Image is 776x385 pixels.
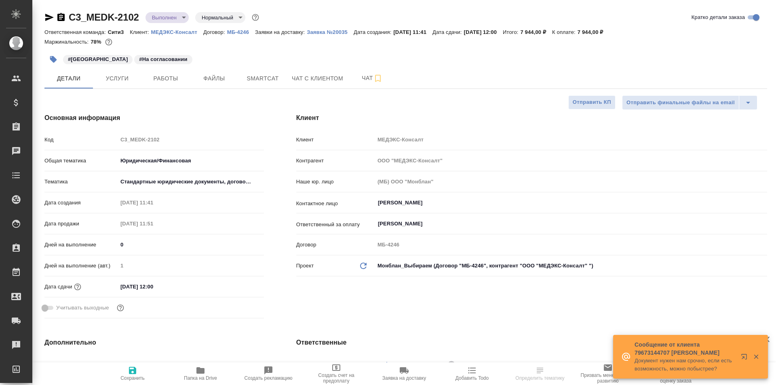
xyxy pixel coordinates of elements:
[118,358,264,370] input: Пустое поле
[234,362,302,385] button: Создать рекламацию
[227,28,255,35] a: МБ-4246
[438,362,506,385] button: Добавить Todo
[568,95,616,109] button: Отправить КП
[120,375,145,381] span: Сохранить
[307,28,354,36] button: Заявка №20035
[118,175,264,189] div: Стандартные юридические документы, договоры, уставы
[736,349,755,368] button: Открыть в новой вкладке
[296,136,375,144] p: Клиент
[763,202,764,204] button: Open
[245,375,293,381] span: Создать рекламацию
[203,29,227,35] p: Договор:
[44,113,264,123] h4: Основная информация
[118,239,264,250] input: ✎ Введи что-нибудь
[44,338,264,347] h4: Дополнительно
[292,74,343,84] span: Чат с клиентом
[146,74,185,84] span: Работы
[296,113,767,123] h4: Клиент
[377,355,396,374] button: Добавить менеджера
[521,29,552,35] p: 7 944,00 ₽
[296,338,767,347] h4: Ответственные
[44,241,118,249] p: Дней на выполнение
[296,241,375,249] p: Договор
[503,29,520,35] p: Итого:
[44,39,91,45] p: Маржинальность:
[296,157,375,165] p: Контрагент
[307,372,365,384] span: Создать счет на предоплату
[184,375,217,381] span: Папка на Drive
[44,13,54,22] button: Скопировать ссылку для ЯМессенджера
[622,95,757,110] div: split button
[464,29,503,35] p: [DATE] 12:00
[296,178,375,186] p: Наше юр. лицо
[763,223,764,225] button: Open
[375,259,767,273] div: Монблан_Выбираем (Договор "МБ-4246", контрагент "ООО "МЕДЭКС-Консалт" ")
[118,154,264,168] div: Юридическая/Финансовая
[108,29,130,35] p: Сити3
[227,29,255,35] p: МБ-4246
[375,155,767,166] input: Пустое поле
[49,74,88,84] span: Детали
[103,37,114,47] button: 1480.16 RUB;
[375,239,767,250] input: Пустое поле
[353,73,392,83] span: Чат
[118,260,264,271] input: Пустое поле
[375,176,767,187] input: Пустое поле
[115,303,126,313] button: Выбери, если сб и вс нужно считать рабочими днями для выполнения заказа.
[573,98,611,107] span: Отправить КП
[195,74,234,84] span: Файлы
[432,29,464,35] p: Дата сдачи:
[150,14,179,21] button: Выполнен
[302,362,370,385] button: Создать счет на предоплату
[167,362,234,385] button: Папка на Drive
[133,55,193,62] span: На согласовании
[393,29,432,35] p: [DATE] 11:41
[62,55,133,62] span: корея
[574,362,642,385] button: Призвать менеджера по развитию
[118,134,264,145] input: Пустое поле
[400,360,458,370] div: [PERSON_NAME]
[44,199,118,207] p: Дата создания
[44,360,118,368] p: Путь на drive
[91,39,103,45] p: 78%
[44,29,108,35] p: Ответственная команда:
[370,362,438,385] button: Заявка на доставку
[255,29,307,35] p: Заявки на доставку:
[56,304,109,312] span: Учитывать выходные
[145,12,189,23] div: Выполнен
[118,218,188,229] input: Пустое поле
[98,74,137,84] span: Услуги
[296,200,375,208] p: Контактное лицо
[578,29,609,35] p: 7 944,00 ₽
[626,98,735,107] span: Отправить финальные файлы на email
[296,362,375,370] p: Клиентские менеджеры
[44,178,118,186] p: Тематика
[69,12,139,23] a: C3_MEDK-2102
[552,29,578,35] p: К оплате:
[99,362,167,385] button: Сохранить
[195,12,245,23] div: Выполнен
[44,220,118,228] p: Дата продажи
[44,262,118,270] p: Дней на выполнение (авт.)
[44,157,118,165] p: Общая тематика
[44,50,62,68] button: Добавить тэг
[622,95,739,110] button: Отправить финальные файлы на email
[56,13,66,22] button: Скопировать ссылку
[118,197,188,208] input: Пустое поле
[151,28,203,35] a: МЕДЭКС-Консалт
[748,353,764,360] button: Закрыть
[307,29,354,35] p: Заявка №20035
[44,283,72,291] p: Дата сдачи
[199,14,236,21] button: Нормальный
[44,136,118,144] p: Код
[130,29,151,35] p: Клиент:
[354,29,393,35] p: Дата создания:
[635,341,736,357] p: Сообщение от клиента 79673144707 [PERSON_NAME]
[382,375,426,381] span: Заявка на доставку
[250,12,261,23] button: Доп статусы указывают на важность/срочность заказа
[635,357,736,373] p: Документ нужен нам срочно, если есть возможность, можно побыстрее?
[515,375,564,381] span: Определить тематику
[72,282,83,292] button: Если добавить услуги и заполнить их объемом, то дата рассчитается автоматически
[151,29,203,35] p: МЕДЭКС-Консалт
[139,55,187,63] p: #На согласовании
